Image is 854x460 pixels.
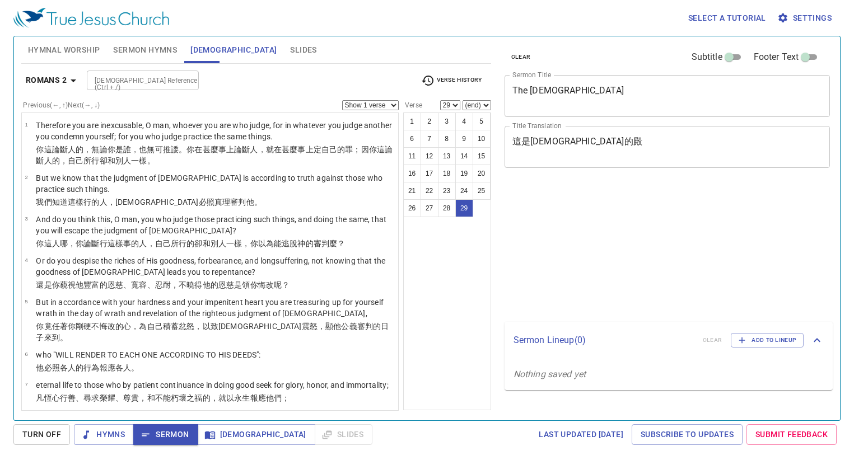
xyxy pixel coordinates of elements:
button: 20 [473,165,491,182]
button: Turn Off [13,424,70,445]
button: 9 [455,130,473,148]
span: [DEMOGRAPHIC_DATA] [190,43,277,57]
wg1063: 你在甚麼事上 [36,145,393,165]
wg2532: 寬容 [131,280,290,289]
wg3049: 這 [44,239,346,248]
span: Submit Feedback [755,428,828,442]
wg2212: 榮耀 [100,393,290,402]
a: Submit Feedback [746,424,837,445]
wg861: 之福的，就以永 [186,393,290,402]
wg444: 哪，你論斷 [60,239,345,248]
button: 3 [438,112,456,130]
button: 10 [473,130,491,148]
span: Sermon [142,428,189,442]
button: 4 [455,112,473,130]
button: 14 [455,147,473,165]
button: 19 [455,165,473,182]
button: 13 [438,147,456,165]
wg1488: 誰，也無可推諉 [36,145,393,165]
wg2532: 不能朽壞 [155,393,290,402]
wg5092: ，和 [139,393,290,402]
p: but to those who are self-seeking and do not obey the truth, but obey unrighteousness--indignatio... [36,410,395,432]
span: Slides [290,43,316,57]
span: 1 [25,121,27,128]
wg2316: 必照 [199,198,262,206]
wg2532: 尊貴 [123,393,290,402]
p: 還是 [36,279,395,290]
span: Subscribe to Updates [641,428,734,442]
a: Subscribe to Updates [632,424,743,445]
button: 28 [438,199,456,217]
p: Therefore you are inexcusable, O man, whoever you are who judge, for in whatever you judge anothe... [36,120,395,142]
textarea: 這是[DEMOGRAPHIC_DATA]的殿 [512,136,823,157]
wg3115: ，不曉得 [171,280,290,289]
button: clear [505,50,538,64]
span: 7 [25,381,27,387]
wg3739: 必照 [44,363,139,372]
a: Last updated [DATE] [534,424,628,445]
wg5543: 是領 [234,280,290,289]
span: Last updated [DATE] [539,428,623,442]
wg166: 生 [242,393,290,402]
button: Romans 2 [21,70,85,91]
wg3341: 呢？ [274,280,290,289]
button: Verse History [414,72,488,89]
wg1538: 的行為 [76,363,139,372]
button: 22 [421,182,438,200]
button: 18 [438,165,456,182]
wg463: 、 [147,280,290,289]
textarea: The [DEMOGRAPHIC_DATA] [512,85,823,106]
span: clear [511,52,531,62]
button: 23 [438,182,456,200]
b: Romans 2 [26,73,67,87]
p: And do you think this, O man, you who judge those practicing such things, and doing the same, tha... [36,214,395,236]
wg1161: 我們知道 [36,198,262,206]
button: 5 [473,112,491,130]
wg2316: 的審判 [306,239,346,248]
div: Sermon Lineup(0)clearAdd to Lineup [505,322,833,359]
wg846: ， [242,239,345,248]
p: who "WILL RENDER TO EACH ONE ACCORDING TO HIS DEEDS": [36,349,260,360]
wg2228: 你藐視 [52,280,290,289]
span: 3 [25,215,27,222]
wg3754: 你 [250,239,346,248]
wg2316: 恩慈 [218,280,290,289]
wg2917: 麼？ [329,239,345,248]
button: 16 [403,165,421,182]
span: 6 [25,351,27,357]
button: 11 [403,147,421,165]
button: 2 [421,112,438,130]
span: Hymns [83,428,125,442]
button: Add to Lineup [731,333,804,348]
span: Turn Off [22,428,61,442]
button: Select a tutorial [684,8,771,29]
span: Footer Text [754,50,799,64]
wg4771: 以為能逃脫 [258,239,346,248]
wg2041: 報應 [100,363,139,372]
span: Subtitle [692,50,722,64]
p: But we know that the judgment of [DEMOGRAPHIC_DATA] is according to truth against those who pract... [36,172,395,195]
p: Sermon Lineup ( 0 ) [514,334,694,347]
wg2532: 自己所行 [155,239,346,248]
button: 15 [473,147,491,165]
wg1628: 神 [297,239,345,248]
button: 27 [421,199,438,217]
input: Type Bible Reference [90,74,177,87]
button: 29 [455,199,473,217]
button: 8 [438,130,456,148]
wg279: 心 [36,322,389,342]
wg2222: 報應他們； [250,393,290,402]
span: 5 [25,298,27,304]
wg3709: ，以致[DEMOGRAPHIC_DATA] [36,322,389,342]
wg4149: 恩慈 [108,280,290,289]
wg2596: 真理 [214,198,262,206]
wg1391: 、 [115,393,290,402]
button: 24 [455,182,473,200]
wg2917: 他。 [246,198,262,206]
span: Select a tutorial [688,11,766,25]
wg591: 各人 [115,363,139,372]
span: Settings [780,11,832,25]
wg4643: 不悔改的 [36,322,389,342]
wg846: 。 [147,156,155,165]
wg4675: 竟任著你剛硬 [36,322,389,342]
